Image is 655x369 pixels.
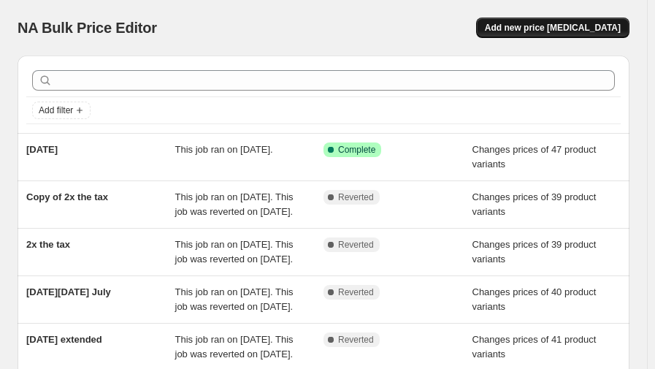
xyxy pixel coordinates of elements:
span: Reverted [338,334,374,346]
span: [DATE] [26,144,58,155]
span: Add new price [MEDICAL_DATA] [485,22,621,34]
button: Add filter [32,102,91,119]
span: Changes prices of 39 product variants [472,191,597,217]
span: This job ran on [DATE]. This job was reverted on [DATE]. [175,239,294,265]
span: [DATE] extended [26,334,102,345]
span: This job ran on [DATE]. This job was reverted on [DATE]. [175,191,294,217]
span: Reverted [338,286,374,298]
span: NA Bulk Price Editor [18,20,157,36]
span: Reverted [338,191,374,203]
button: Add new price [MEDICAL_DATA] [476,18,629,38]
span: Changes prices of 39 product variants [472,239,597,265]
span: Changes prices of 47 product variants [472,144,597,170]
span: Copy of 2x the tax [26,191,108,202]
span: [DATE][DATE] July [26,286,111,297]
span: Complete [338,144,375,156]
span: Reverted [338,239,374,251]
span: Changes prices of 41 product variants [472,334,597,360]
span: This job ran on [DATE]. This job was reverted on [DATE]. [175,286,294,312]
span: Changes prices of 40 product variants [472,286,597,312]
span: This job ran on [DATE]. This job was reverted on [DATE]. [175,334,294,360]
span: This job ran on [DATE]. [175,144,273,155]
span: 2x the tax [26,239,70,250]
span: Add filter [39,104,73,116]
